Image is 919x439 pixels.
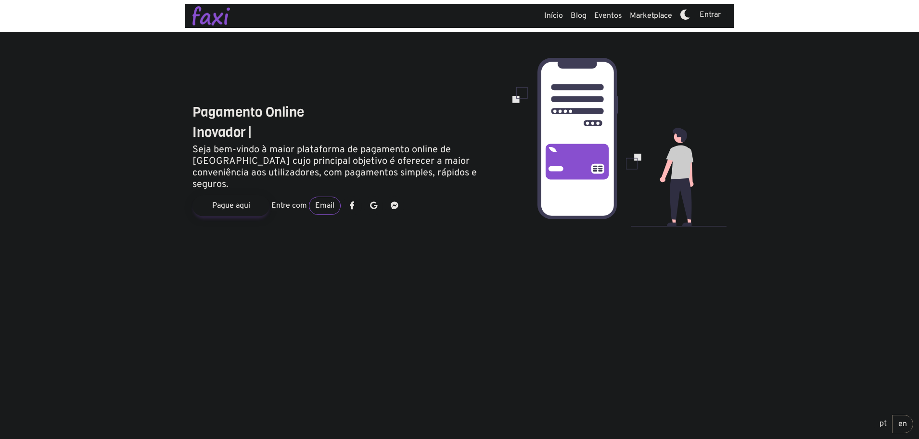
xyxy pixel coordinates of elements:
[192,144,498,190] h5: Seja bem-vindo à maior plataforma de pagamento online de [GEOGRAPHIC_DATA] cujo principal objetiv...
[192,195,269,216] a: Pague aqui
[192,123,246,141] span: Inovador
[540,6,567,26] a: Início
[626,6,676,26] a: Marketplace
[694,6,727,24] a: Entrar
[892,415,913,433] a: en
[874,415,893,433] a: pt
[590,6,626,26] a: Eventos
[192,6,230,26] img: Logotipo Faxi Online
[567,6,590,26] a: Blog
[309,197,341,215] a: Email
[192,104,498,120] h3: Pagamento Online
[271,201,307,211] span: Entre com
